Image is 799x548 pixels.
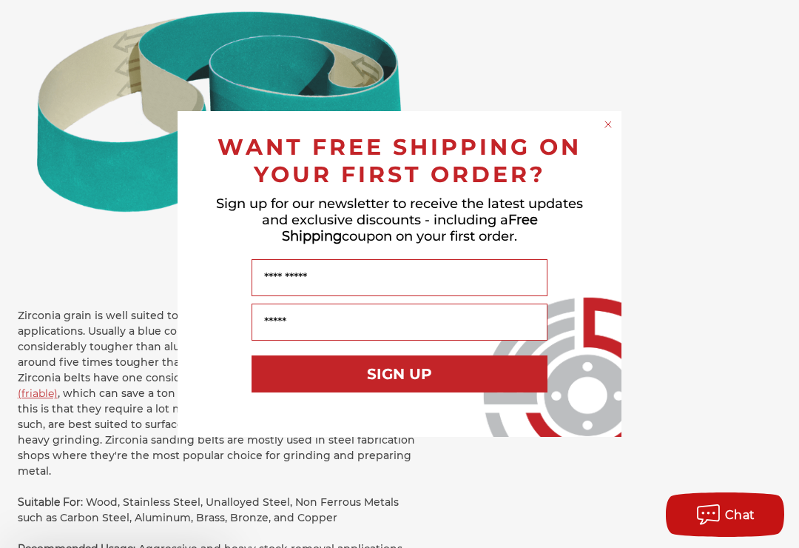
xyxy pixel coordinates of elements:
[601,117,616,132] button: Close dialog
[666,492,784,537] button: Chat
[218,133,581,188] span: WANT FREE SHIPPING ON YOUR FIRST ORDER?
[216,196,583,244] span: Sign up for our newsletter to receive the latest updates and exclusive discounts - including a co...
[725,508,755,522] span: Chat
[282,212,538,244] span: Free Shipping
[252,355,547,392] button: SIGN UP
